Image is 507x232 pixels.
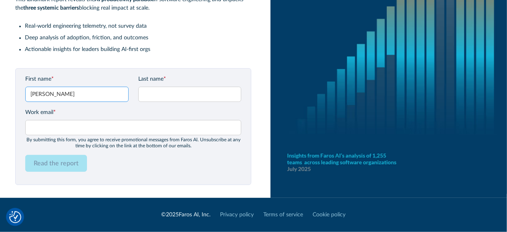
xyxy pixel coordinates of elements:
a: Cookie policy [313,211,346,219]
label: Last name [138,75,242,83]
form: Email Form [25,75,242,178]
a: Privacy policy [220,211,254,219]
button: Cookie Settings [9,211,21,223]
li: Deep analysis of adoption, friction, and outcomes [25,34,252,42]
div: © Faros AI, Inc. [162,211,211,219]
strong: three systemic barriers [23,5,79,11]
img: Revisit consent button [9,211,21,223]
span: 2025 [166,212,179,218]
label: First name [25,75,129,83]
div: By submitting this form, you agree to receive promotional messages from Faros Al. Unsubscribe at ... [25,137,242,149]
input: Read the report [25,155,87,172]
label: Work email [25,108,242,117]
li: Actionable insights for leaders building AI-first orgs [25,45,252,54]
li: Real-world engineering telemetry, not survey data [25,22,252,31]
a: Terms of service [264,211,303,219]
